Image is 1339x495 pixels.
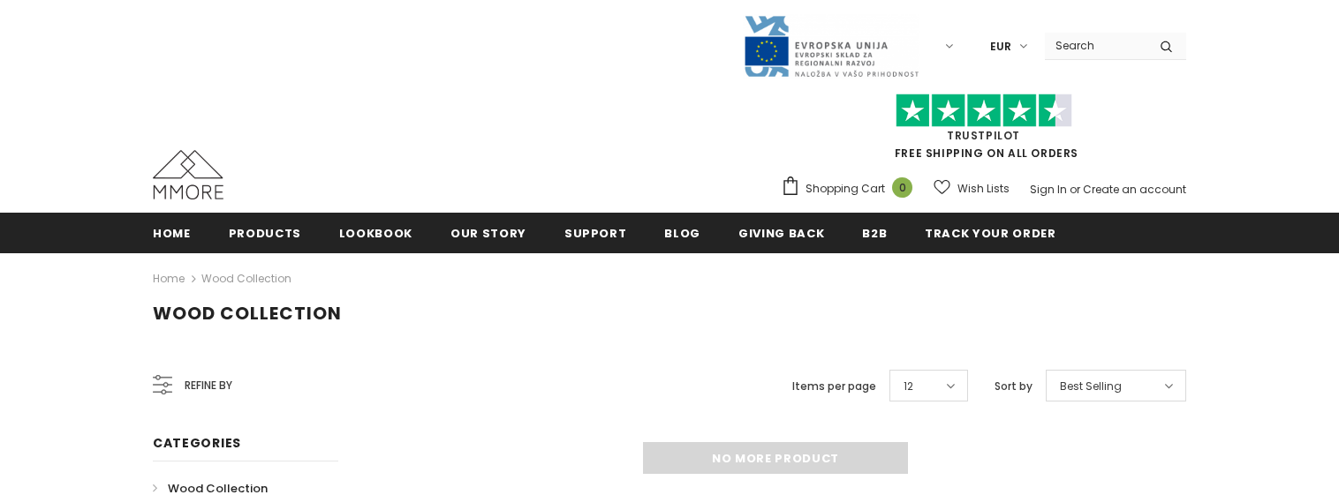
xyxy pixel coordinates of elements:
[664,213,700,252] a: Blog
[1070,182,1080,197] span: or
[339,225,412,242] span: Lookbook
[781,176,921,202] a: Shopping Cart 0
[792,378,876,395] label: Items per page
[1030,182,1067,197] a: Sign In
[229,225,301,242] span: Products
[153,213,191,252] a: Home
[153,225,191,242] span: Home
[995,378,1033,395] label: Sort by
[1060,378,1122,395] span: Best Selling
[904,378,913,395] span: 12
[738,225,824,242] span: Giving back
[934,173,1010,204] a: Wish Lists
[892,177,912,198] span: 0
[743,38,919,53] a: Javni Razpis
[990,38,1011,56] span: EUR
[185,376,232,395] span: Refine by
[925,225,1055,242] span: Track your order
[738,213,824,252] a: Giving back
[564,213,627,252] a: support
[957,180,1010,198] span: Wish Lists
[862,213,887,252] a: B2B
[806,180,885,198] span: Shopping Cart
[896,94,1072,128] img: Trust Pilot Stars
[153,150,223,199] img: MMORE Cases
[229,213,301,252] a: Products
[1045,33,1146,58] input: Search Site
[1083,182,1186,197] a: Create an account
[664,225,700,242] span: Blog
[564,225,627,242] span: support
[153,434,241,452] span: Categories
[450,225,526,242] span: Our Story
[450,213,526,252] a: Our Story
[743,14,919,79] img: Javni Razpis
[201,271,291,286] a: Wood Collection
[862,225,887,242] span: B2B
[925,213,1055,252] a: Track your order
[947,128,1020,143] a: Trustpilot
[781,101,1186,161] span: FREE SHIPPING ON ALL ORDERS
[153,301,342,326] span: Wood Collection
[153,268,185,289] a: Home
[339,213,412,252] a: Lookbook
